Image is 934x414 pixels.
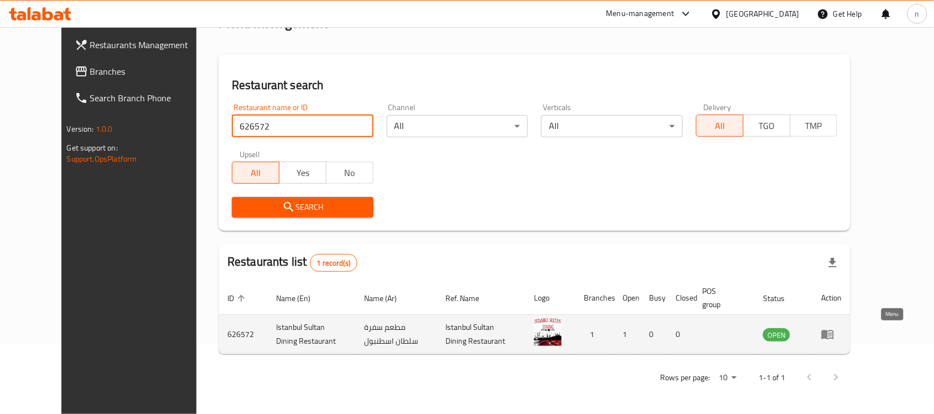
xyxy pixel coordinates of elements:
span: All [237,165,275,181]
button: TGO [743,115,791,137]
td: Istanbul Sultan Dining Restaurant [267,315,356,354]
button: TMP [790,115,838,137]
span: Version: [67,122,94,136]
span: TMP [795,118,833,134]
span: Search Branch Phone [90,91,209,105]
span: No [331,165,369,181]
span: Get support on: [67,141,118,155]
th: Closed [667,281,693,315]
span: OPEN [763,329,790,341]
div: OPEN [763,328,790,341]
button: Yes [279,162,326,184]
span: TGO [748,118,786,134]
th: Branches [575,281,614,315]
th: Logo [525,281,575,315]
span: Restaurants Management [90,38,209,51]
td: 0 [640,315,667,354]
div: [GEOGRAPHIC_DATA] [727,8,800,20]
a: Support.OpsPlatform [67,152,137,166]
h2: Menu management [219,14,328,32]
span: Name (Ar) [365,292,412,305]
div: Menu-management [606,7,674,20]
a: Search Branch Phone [66,85,217,111]
span: Search [241,200,365,214]
div: All [541,115,683,137]
td: 1 [614,315,640,354]
span: All [701,118,739,134]
label: Delivery [704,103,731,111]
span: Name (En) [276,292,325,305]
td: 1 [575,315,614,354]
span: Status [763,292,799,305]
span: 1.0.0 [96,122,113,136]
button: Search [232,197,373,218]
div: Rows per page: [714,370,741,386]
p: Rows per page: [660,371,710,385]
th: Action [812,281,850,315]
h2: Restaurant search [232,77,837,94]
td: Istanbul Sultan Dining Restaurant [437,315,526,354]
span: POS group [702,284,741,311]
span: ID [227,292,248,305]
table: enhanced table [219,281,850,354]
h2: Restaurants list [227,253,357,272]
span: Yes [284,165,322,181]
span: n [915,8,920,20]
th: Busy [640,281,667,315]
th: Open [614,281,640,315]
a: Restaurants Management [66,32,217,58]
label: Upsell [240,151,260,158]
span: Branches [90,65,209,78]
img: Istanbul Sultan Dining Restaurant [534,318,562,346]
span: Ref. Name [446,292,494,305]
div: Export file [819,250,846,276]
td: مطعم سفرة سلطان اسطنبول [356,315,437,354]
span: 1 record(s) [310,258,357,268]
td: 0 [667,315,693,354]
td: 626572 [219,315,267,354]
button: No [326,162,373,184]
a: Branches [66,58,217,85]
button: All [232,162,279,184]
div: Total records count [310,254,358,272]
button: All [696,115,744,137]
div: All [387,115,528,137]
input: Search for restaurant name or ID.. [232,115,373,137]
p: 1-1 of 1 [759,371,785,385]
